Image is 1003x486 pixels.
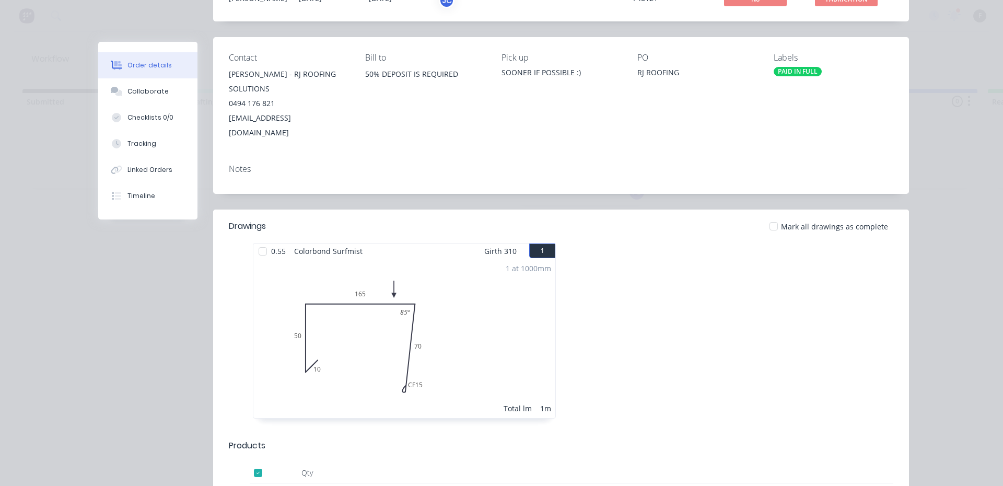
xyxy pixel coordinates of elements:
[127,113,173,122] div: Checklists 0/0
[98,52,197,78] button: Order details
[774,53,893,63] div: Labels
[127,87,169,96] div: Collaborate
[127,61,172,70] div: Order details
[127,191,155,201] div: Timeline
[267,244,290,259] span: 0.55
[540,403,551,414] div: 1m
[637,67,757,82] div: RJ ROOFING
[365,67,485,82] div: 50% DEPOSIT IS REQUIRED
[98,105,197,131] button: Checklists 0/0
[98,131,197,157] button: Tracking
[637,53,757,63] div: PO
[229,164,893,174] div: Notes
[229,96,348,111] div: 0494 176 821
[98,157,197,183] button: Linked Orders
[229,439,265,452] div: Products
[253,259,555,418] div: 01050165CF157085º1 at 1000mmTotal lm1m
[98,183,197,209] button: Timeline
[229,53,348,63] div: Contact
[529,244,555,258] button: 1
[484,244,517,259] span: Girth 310
[229,220,266,233] div: Drawings
[506,263,551,274] div: 1 at 1000mm
[127,139,156,148] div: Tracking
[501,53,621,63] div: Pick up
[774,67,822,76] div: PAID IN FULL
[229,67,348,140] div: [PERSON_NAME] - RJ ROOFING SOLUTIONS0494 176 821[EMAIL_ADDRESS][DOMAIN_NAME]
[127,165,172,175] div: Linked Orders
[98,78,197,105] button: Collaborate
[365,67,485,100] div: 50% DEPOSIT IS REQUIRED
[276,462,339,483] div: Qty
[290,244,367,259] span: Colorbond Surfmist
[504,403,532,414] div: Total lm
[781,221,888,232] span: Mark all drawings as complete
[229,111,348,140] div: [EMAIL_ADDRESS][DOMAIN_NAME]
[365,53,485,63] div: Bill to
[229,67,348,96] div: [PERSON_NAME] - RJ ROOFING SOLUTIONS
[501,67,621,78] div: SOONER IF POSSIBLE :)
